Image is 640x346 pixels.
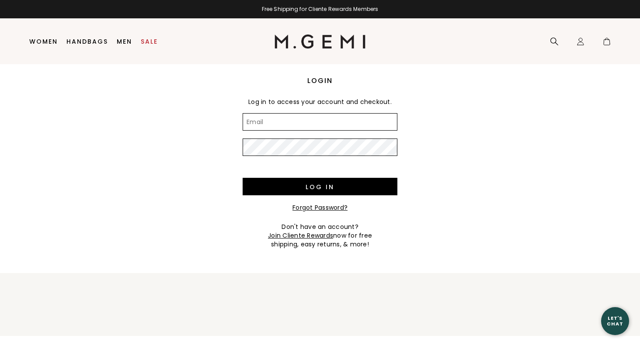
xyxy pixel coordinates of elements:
[601,315,629,326] div: Let's Chat
[292,203,348,212] a: Forgot Password?
[243,90,397,113] div: Log in to access your account and checkout.
[243,76,397,86] h1: Login
[243,113,397,131] input: Email
[141,38,158,45] a: Sale
[243,178,397,195] input: Log in
[66,38,108,45] a: Handbags
[268,231,333,240] a: Join Cliente Rewards
[243,222,397,249] div: Don't have an account? now for free shipping, easy returns, & more!
[29,38,58,45] a: Women
[117,38,132,45] a: Men
[275,35,366,48] img: M.Gemi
